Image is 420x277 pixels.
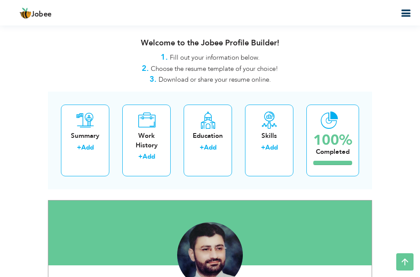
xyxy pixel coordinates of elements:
label: + [138,152,143,161]
label: + [200,143,204,152]
strong: 2. [142,63,149,74]
div: Completed [313,147,352,156]
strong: 1. [161,52,168,63]
div: Work History [129,131,164,150]
a: Jobee [19,7,52,19]
a: Add [81,143,94,152]
a: Add [143,152,155,161]
img: jobee.io [19,7,32,19]
span: Download or share your resume online. [159,75,271,84]
a: Add [265,143,278,152]
span: Jobee [32,11,52,18]
div: Skills [252,131,286,140]
label: + [77,143,81,152]
h3: Welcome to the Jobee Profile Builder! [48,39,372,48]
label: + [261,143,265,152]
strong: 3. [150,74,156,85]
span: Fill out your information below. [170,53,260,62]
a: Add [204,143,216,152]
div: 100% [313,133,352,147]
div: Education [191,131,225,140]
div: Summary [68,131,102,140]
span: Choose the resume template of your choice! [151,64,278,73]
